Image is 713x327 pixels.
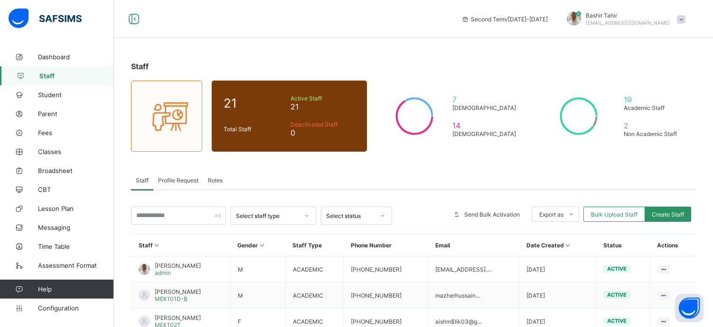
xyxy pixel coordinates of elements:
[564,242,572,249] i: Sort in Ascending Order
[258,242,266,249] i: Sort in Ascending Order
[291,121,355,128] span: Deactivated Staff
[38,129,114,136] span: Fees
[452,121,520,130] span: 14
[624,95,684,104] span: 19
[39,72,114,80] span: Staff
[38,224,114,231] span: Messaging
[652,211,684,218] span: Create Staff
[155,288,201,295] span: [PERSON_NAME]
[155,269,171,276] span: admin
[291,102,355,111] span: 21
[153,242,161,249] i: Sort in Ascending Order
[586,12,670,19] span: Bashir Tahir
[38,53,114,61] span: Dashboard
[236,212,299,219] div: Select staff type
[452,130,520,137] span: [DEMOGRAPHIC_DATA]
[607,265,627,272] span: active
[461,16,548,23] span: session/term information
[624,104,684,111] span: Academic Staff
[607,291,627,298] span: active
[291,128,355,137] span: 0
[344,282,428,309] td: [PHONE_NUMBER]
[675,294,704,322] button: Open asap
[519,256,596,282] td: [DATE]
[285,256,343,282] td: ACADEMIC
[38,148,114,155] span: Classes
[464,211,520,218] span: Send Bulk Activation
[519,282,596,309] td: [DATE]
[38,205,114,212] span: Lesson Plan
[38,304,113,312] span: Configuration
[344,256,428,282] td: [PHONE_NUMBER]
[452,95,520,104] span: 7
[452,104,520,111] span: [DEMOGRAPHIC_DATA]
[624,130,684,137] span: Non Academic Staff
[224,96,286,110] span: 21
[131,235,231,256] th: Staff
[285,235,343,256] th: Staff Type
[291,95,355,102] span: Active Staff
[428,235,519,256] th: Email
[131,62,149,71] span: Staff
[591,211,638,218] span: Bulk Upload Staff
[539,211,563,218] span: Export as
[596,235,650,256] th: Status
[624,121,684,130] span: 2
[650,235,696,256] th: Actions
[208,177,223,184] span: Roles
[607,318,627,324] span: active
[557,11,690,27] div: BashirTahir
[38,243,114,250] span: Time Table
[136,177,149,184] span: Staff
[158,177,198,184] span: Profile Request
[38,91,114,99] span: Student
[38,285,113,293] span: Help
[230,235,285,256] th: Gender
[428,256,519,282] td: [EMAIL_ADDRESS]....
[285,282,343,309] td: ACADEMIC
[221,123,288,135] div: Total Staff
[326,212,375,219] div: Select status
[428,282,519,309] td: mazherhussain...
[230,282,285,309] td: M
[155,295,188,302] span: MEK101D-B
[38,167,114,174] span: Broadsheet
[155,262,201,269] span: [PERSON_NAME]
[9,9,82,28] img: safsims
[155,314,201,321] span: [PERSON_NAME]
[344,235,428,256] th: Phone Number
[230,256,285,282] td: M
[38,262,114,269] span: Assessment Format
[519,235,596,256] th: Date Created
[586,20,670,26] span: [EMAIL_ADDRESS][DOMAIN_NAME]
[38,186,114,193] span: CBT
[38,110,114,118] span: Parent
